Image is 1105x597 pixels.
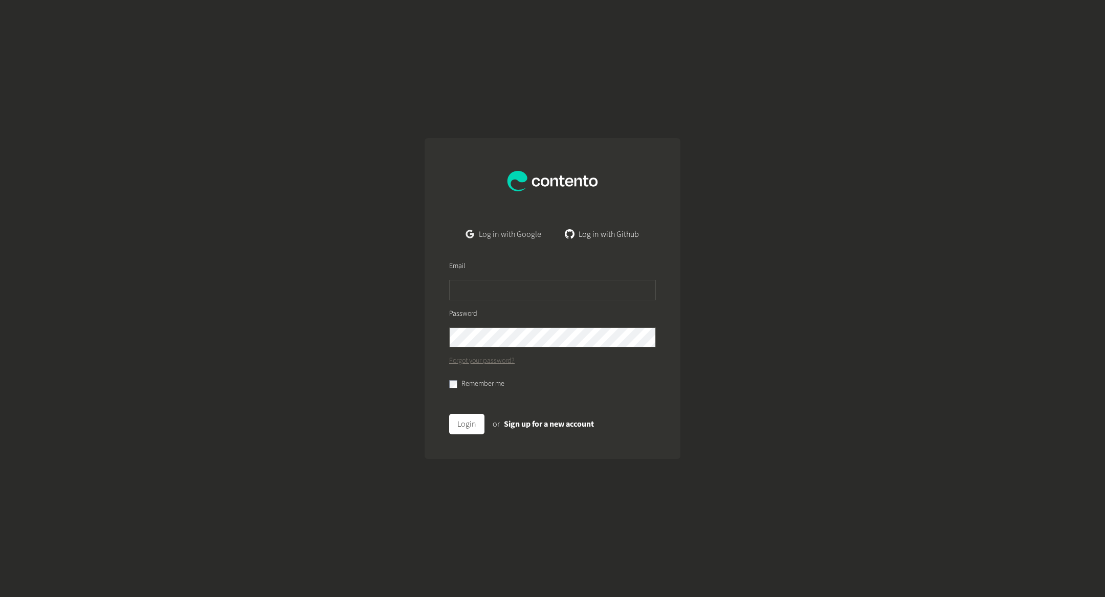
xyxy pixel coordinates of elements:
[449,414,484,434] button: Login
[458,224,549,245] a: Log in with Google
[461,379,504,389] label: Remember me
[493,418,500,430] span: or
[449,261,465,272] label: Email
[449,356,515,366] a: Forgot your password?
[449,308,477,319] label: Password
[558,224,647,245] a: Log in with Github
[504,418,594,430] a: Sign up for a new account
